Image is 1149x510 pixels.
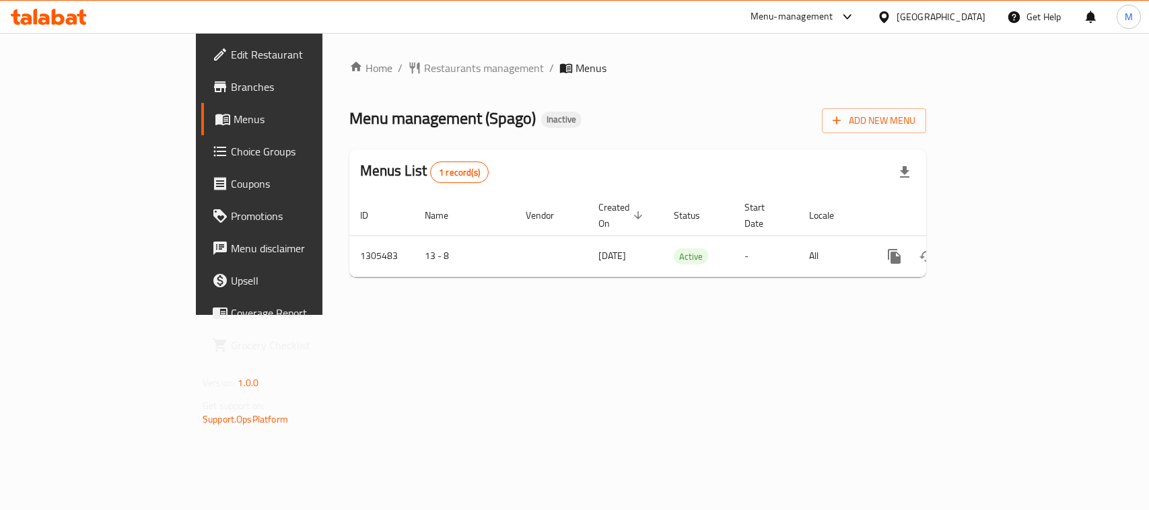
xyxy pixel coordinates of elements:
[868,195,1018,236] th: Actions
[201,264,388,297] a: Upsell
[360,207,386,223] span: ID
[424,60,544,76] span: Restaurants management
[541,112,582,128] div: Inactive
[201,168,388,200] a: Coupons
[744,199,782,231] span: Start Date
[878,240,911,272] button: more
[798,235,868,277] td: All
[430,161,489,183] div: Total records count
[201,135,388,168] a: Choice Groups
[674,249,708,264] span: Active
[231,240,377,256] span: Menu disclaimer
[349,60,926,76] nav: breadcrumb
[674,248,708,264] div: Active
[751,9,833,25] div: Menu-management
[809,207,851,223] span: Locale
[576,60,606,76] span: Menus
[231,79,377,95] span: Branches
[734,235,798,277] td: -
[201,329,388,361] a: Grocery Checklist
[231,46,377,63] span: Edit Restaurant
[231,208,377,224] span: Promotions
[234,111,377,127] span: Menus
[201,200,388,232] a: Promotions
[201,38,388,71] a: Edit Restaurant
[201,232,388,264] a: Menu disclaimer
[231,176,377,192] span: Coupons
[822,108,926,133] button: Add New Menu
[431,166,488,179] span: 1 record(s)
[203,397,265,414] span: Get support on:
[598,199,647,231] span: Created On
[201,103,388,135] a: Menus
[349,195,1018,277] table: enhanced table
[203,374,236,392] span: Version:
[526,207,571,223] span: Vendor
[549,60,554,76] li: /
[408,60,544,76] a: Restaurants management
[833,112,915,129] span: Add New Menu
[231,272,377,289] span: Upsell
[889,156,921,188] div: Export file
[598,247,626,264] span: [DATE]
[398,60,403,76] li: /
[349,103,536,133] span: Menu management ( Spago )
[201,71,388,103] a: Branches
[911,240,943,272] button: Change Status
[231,337,377,353] span: Grocery Checklist
[414,235,515,277] td: 13 - 8
[674,207,718,223] span: Status
[897,9,985,24] div: [GEOGRAPHIC_DATA]
[203,410,288,428] a: Support.OpsPlatform
[1125,9,1133,24] span: M
[238,374,258,392] span: 1.0.0
[231,143,377,159] span: Choice Groups
[201,297,388,329] a: Coverage Report
[360,161,489,183] h2: Menus List
[425,207,466,223] span: Name
[231,305,377,321] span: Coverage Report
[541,114,582,125] span: Inactive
